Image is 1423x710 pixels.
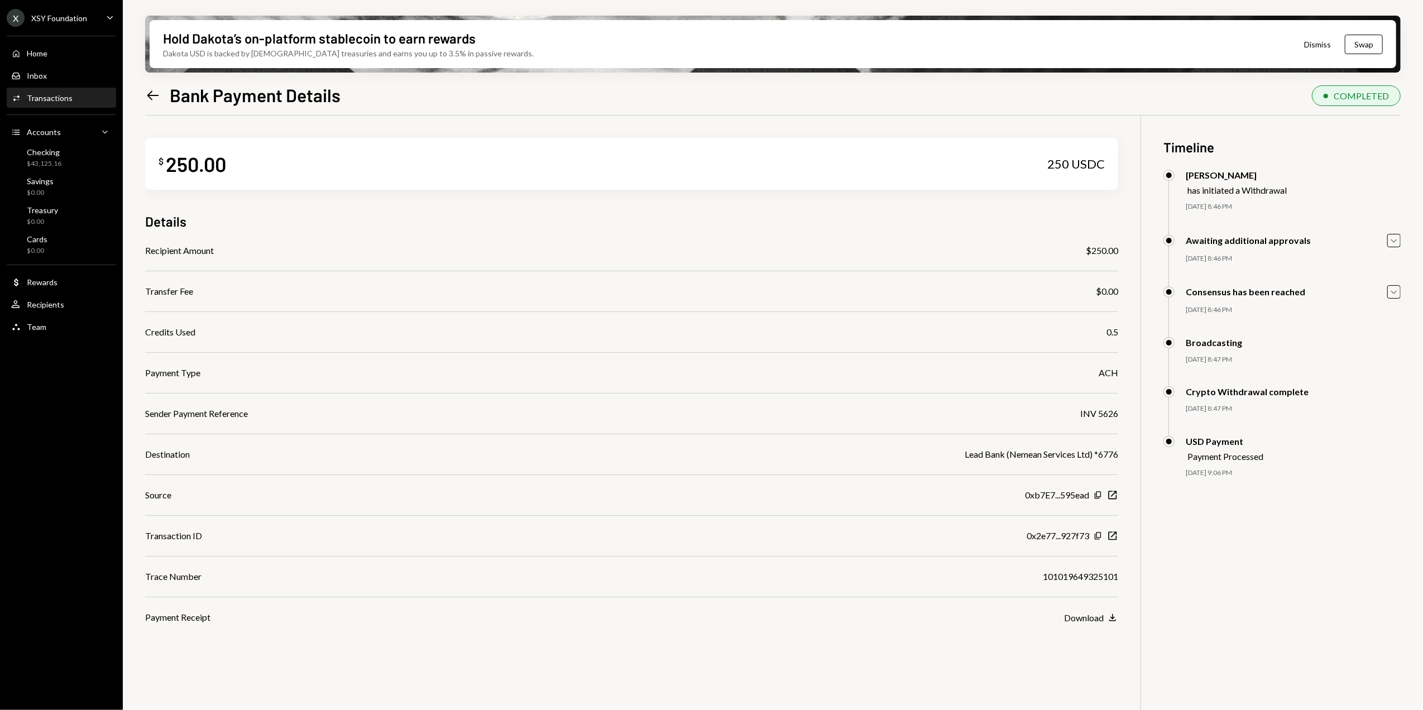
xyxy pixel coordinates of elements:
div: X [7,9,25,27]
div: 0.5 [1106,325,1118,339]
a: Cards$0.00 [7,231,116,258]
a: Savings$0.00 [7,173,116,200]
div: Rewards [27,277,58,287]
div: Awaiting additional approvals [1186,235,1311,246]
div: $0.00 [1096,285,1118,298]
div: Transfer Fee [145,285,193,298]
div: Transaction ID [145,529,202,543]
div: Download [1064,612,1104,623]
div: Crypto Withdrawal complete [1186,386,1309,397]
div: Consensus has been reached [1186,286,1305,297]
a: Transactions [7,88,116,108]
div: $0.00 [27,217,58,227]
div: Credits Used [145,325,195,339]
div: Lead Bank (Nemean Services Ltd) *6776 [965,448,1118,461]
div: $250.00 [1086,244,1118,257]
div: Home [27,49,47,58]
div: [DATE] 8:46 PM [1186,254,1401,263]
div: Team [27,322,46,332]
a: Treasury$0.00 [7,202,116,229]
div: [DATE] 8:46 PM [1186,202,1401,212]
div: Payment Type [145,366,200,380]
div: 0x2e77...927f73 [1027,529,1089,543]
div: USD Payment [1186,436,1263,447]
div: Payment Processed [1187,451,1263,462]
div: Recipient Amount [145,244,214,257]
div: 101019649325101 [1043,570,1118,583]
div: Dakota USD is backed by [DEMOGRAPHIC_DATA] treasuries and earns you up to 3.5% in passive rewards. [163,47,534,59]
h3: Timeline [1163,138,1401,156]
div: Checking [27,147,61,157]
div: INV 5626 [1080,407,1118,420]
div: Payment Receipt [145,611,210,624]
div: Recipients [27,300,64,309]
div: [DATE] 8:47 PM [1186,355,1401,364]
div: Savings [27,176,54,186]
div: [PERSON_NAME] [1186,170,1287,180]
div: ACH [1099,366,1118,380]
a: Inbox [7,65,116,85]
div: Hold Dakota’s on-platform stablecoin to earn rewards [163,29,476,47]
div: $0.00 [27,188,54,198]
div: [DATE] 8:47 PM [1186,404,1401,414]
div: has initiated a Withdrawal [1187,185,1287,195]
div: Source [145,488,171,502]
div: Destination [145,448,190,461]
button: Download [1064,612,1118,624]
a: Accounts [7,122,116,142]
h1: Bank Payment Details [170,84,341,106]
div: Cards [27,234,47,244]
div: [DATE] 8:46 PM [1186,305,1401,315]
div: 250.00 [166,151,226,176]
div: Treasury [27,205,58,215]
div: 0xb7E7...595ead [1025,488,1089,502]
div: $0.00 [27,246,47,256]
div: Trace Number [145,570,202,583]
div: Broadcasting [1186,337,1242,348]
div: $ [159,156,164,167]
div: Inbox [27,71,47,80]
a: Home [7,43,116,63]
button: Swap [1345,35,1383,54]
a: Checking$43,125.16 [7,144,116,171]
div: COMPLETED [1334,90,1389,101]
h3: Details [145,212,186,231]
div: $43,125.16 [27,159,61,169]
button: Dismiss [1290,31,1345,57]
a: Recipients [7,294,116,314]
a: Rewards [7,272,116,292]
div: 250 USDC [1047,156,1105,172]
div: Sender Payment Reference [145,407,248,420]
div: [DATE] 9:06 PM [1186,468,1401,478]
div: XSY Foundation [31,13,87,23]
div: Accounts [27,127,61,137]
div: Transactions [27,93,73,103]
a: Team [7,316,116,337]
